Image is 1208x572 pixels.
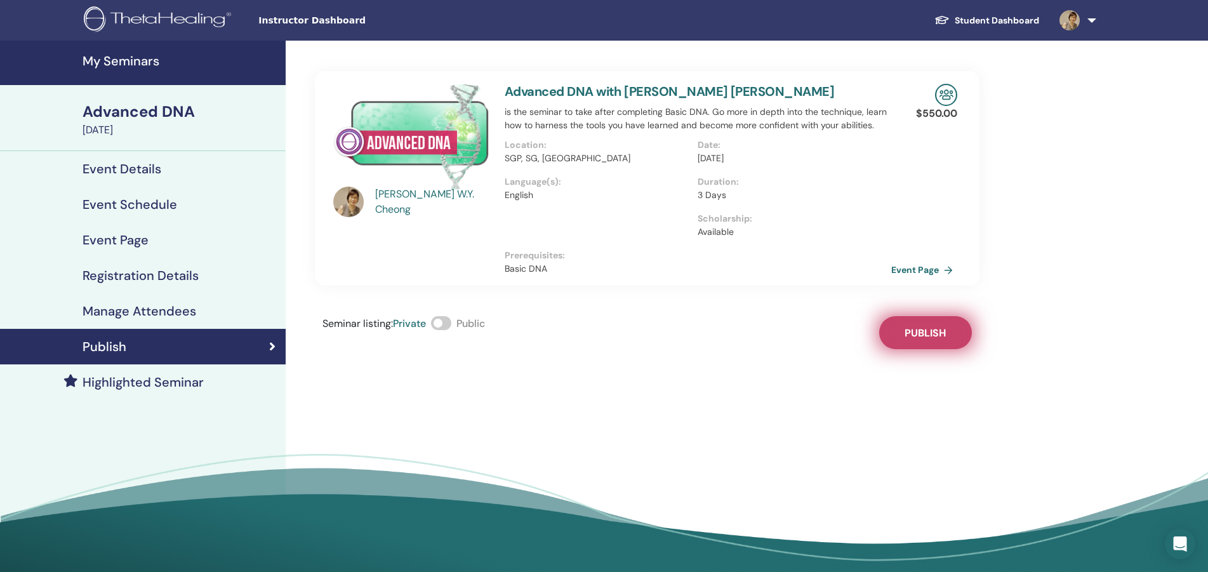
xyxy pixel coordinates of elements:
img: In-Person Seminar [935,84,957,106]
h4: Event Schedule [83,197,177,212]
h4: Registration Details [83,268,199,283]
a: Advanced DNA with [PERSON_NAME] [PERSON_NAME] [505,83,834,100]
img: logo.png [84,6,236,35]
div: Open Intercom Messenger [1165,529,1195,559]
h4: Publish [83,339,126,354]
h4: Manage Attendees [83,303,196,319]
button: Publish [879,316,972,349]
span: Publish [905,326,946,340]
span: Private [393,317,426,330]
img: graduation-cap-white.svg [934,15,950,25]
p: SGP, SG, [GEOGRAPHIC_DATA] [505,152,690,165]
p: Scholarship : [698,212,883,225]
p: English [505,189,690,202]
p: Basic DNA [505,262,891,276]
a: Advanced DNA[DATE] [75,101,286,138]
a: Student Dashboard [924,9,1049,32]
p: Location : [505,138,690,152]
img: default.jpg [333,187,364,217]
h4: Highlighted Seminar [83,375,204,390]
p: $ 550.00 [916,106,957,121]
h4: My Seminars [83,53,278,69]
div: Advanced DNA [83,101,278,123]
p: Prerequisites : [505,249,891,262]
p: Date : [698,138,883,152]
span: Instructor Dashboard [258,14,449,27]
p: [DATE] [698,152,883,165]
p: is the seminar to take after completing Basic DNA. Go more in depth into the technique, learn how... [505,105,891,132]
p: 3 Days [698,189,883,202]
h4: Event Details [83,161,161,176]
span: Seminar listing : [322,317,393,330]
span: Public [456,317,485,330]
p: Available [698,225,883,239]
p: Language(s) : [505,175,690,189]
h4: Event Page [83,232,149,248]
img: Advanced DNA [333,84,489,190]
a: Event Page [891,260,958,279]
div: [DATE] [83,123,278,138]
a: [PERSON_NAME] W.Y. Cheong [375,187,493,217]
img: default.jpg [1059,10,1080,30]
p: Duration : [698,175,883,189]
